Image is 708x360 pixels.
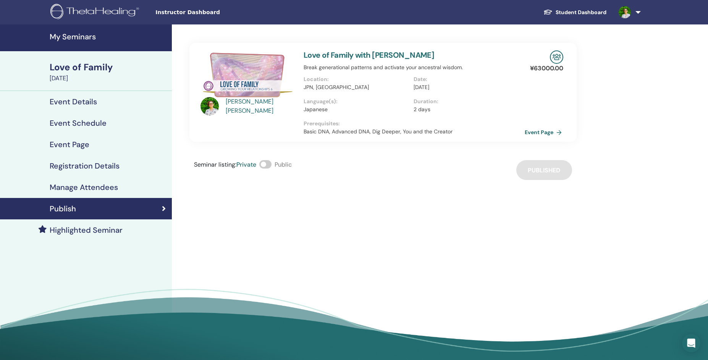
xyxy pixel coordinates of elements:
[304,63,524,71] p: Break generational patterns and activate your ancestral wisdom.
[50,61,167,74] div: Love of Family
[50,97,97,106] h4: Event Details
[50,225,123,235] h4: Highlighted Seminar
[50,32,167,41] h4: My Seminars
[304,120,524,128] p: Prerequisites :
[50,4,142,21] img: logo.png
[236,161,256,169] span: Private
[50,140,89,149] h4: Event Page
[530,64,563,73] p: ¥ 63000.00
[414,83,519,91] p: [DATE]
[682,334,700,352] div: Open Intercom Messenger
[50,118,107,128] h4: Event Schedule
[45,61,172,83] a: Love of Family[DATE]
[304,105,409,114] p: Japanese
[414,75,519,83] p: Date :
[414,97,519,105] p: Duration :
[304,75,409,83] p: Location :
[304,97,409,105] p: Language(s) :
[155,8,270,16] span: Instructor Dashboard
[275,161,292,169] span: Public
[304,50,434,60] a: Love of Family with [PERSON_NAME]
[543,9,553,15] img: graduation-cap-white.svg
[550,50,563,64] img: In-Person Seminar
[50,74,167,83] div: [DATE]
[200,50,294,99] img: Love of Family
[50,204,76,213] h4: Publish
[50,183,118,192] h4: Manage Attendees
[525,126,565,138] a: Event Page
[304,128,524,136] p: Basic DNA, Advanced DNA, Dig Deeper, You and the Creator
[50,161,120,170] h4: Registration Details
[619,6,631,18] img: default.jpg
[414,105,519,114] p: 2 days
[200,97,219,115] img: default.jpg
[537,5,613,19] a: Student Dashboard
[194,161,236,169] span: Seminar listing :
[226,97,296,115] a: [PERSON_NAME] [PERSON_NAME]
[304,83,409,91] p: JPN, [GEOGRAPHIC_DATA]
